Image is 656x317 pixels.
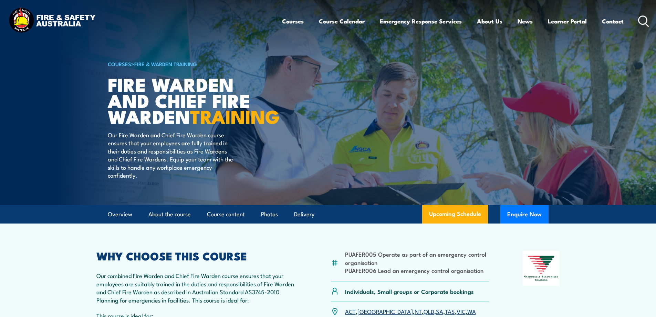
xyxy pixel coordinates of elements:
p: Our combined Fire Warden and Chief Fire Warden course ensures that your employees are suitably tr... [96,271,298,304]
a: TAS [445,307,455,315]
a: Courses [282,12,304,30]
img: Nationally Recognised Training logo. [523,251,560,286]
a: Contact [602,12,624,30]
a: Photos [261,205,278,224]
a: COURSES [108,60,131,68]
a: SA [436,307,443,315]
h2: WHY CHOOSE THIS COURSE [96,251,298,260]
a: ACT [345,307,356,315]
li: PUAFER005 Operate as part of an emergency control organisation [345,250,489,266]
a: About Us [477,12,502,30]
li: PUAFER006 Lead an emergency control organisation [345,266,489,274]
p: Individuals, Small groups or Corporate bookings [345,287,474,295]
h1: Fire Warden and Chief Fire Warden [108,76,278,124]
a: [GEOGRAPHIC_DATA] [357,307,413,315]
a: WA [467,307,476,315]
a: About the course [148,205,191,224]
strong: TRAINING [190,101,280,130]
a: Fire & Warden Training [134,60,197,68]
a: Course content [207,205,245,224]
p: , , , , , , , [345,307,476,315]
a: Upcoming Schedule [422,205,488,224]
a: VIC [457,307,466,315]
p: Our Fire Warden and Chief Fire Warden course ensures that your employees are fully trained in the... [108,131,233,179]
a: Overview [108,205,132,224]
button: Enquire Now [500,205,549,224]
a: Emergency Response Services [380,12,462,30]
a: Course Calendar [319,12,365,30]
a: QLD [424,307,434,315]
a: NT [415,307,422,315]
a: News [518,12,533,30]
a: Learner Portal [548,12,587,30]
a: Delivery [294,205,314,224]
h6: > [108,60,278,68]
